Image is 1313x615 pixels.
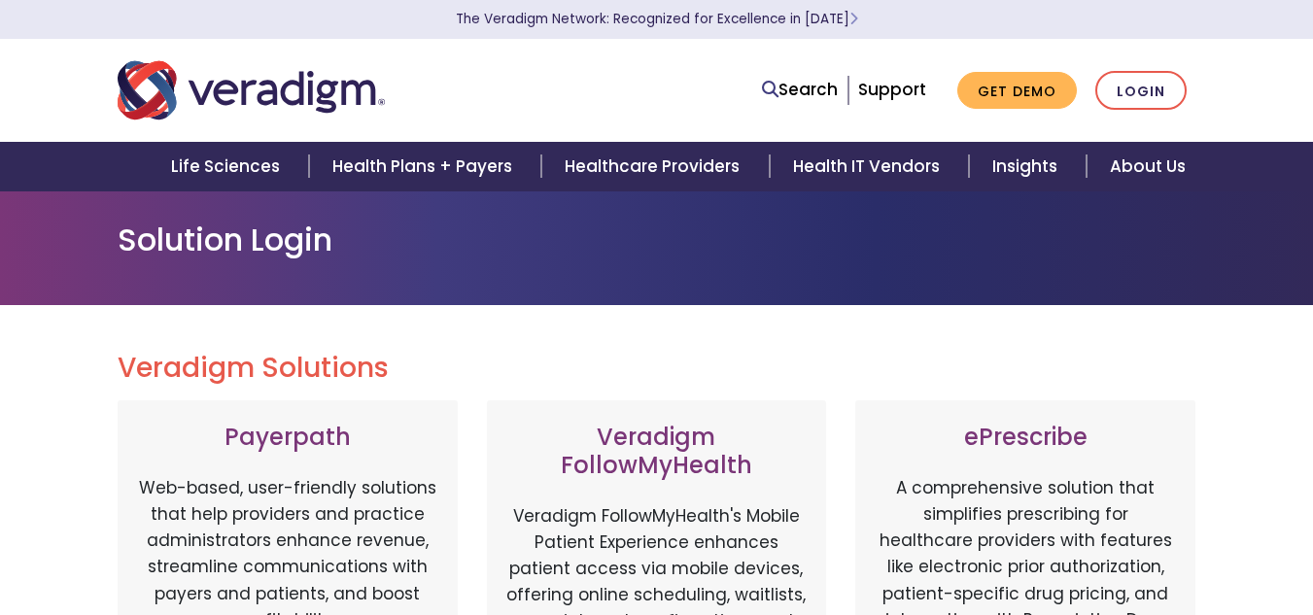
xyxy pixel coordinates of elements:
[148,142,309,191] a: Life Sciences
[849,10,858,28] span: Learn More
[137,424,438,452] h3: Payerpath
[1087,142,1209,191] a: About Us
[1095,71,1187,111] a: Login
[506,424,808,480] h3: Veradigm FollowMyHealth
[118,352,1196,385] h2: Veradigm Solutions
[541,142,769,191] a: Healthcare Providers
[309,142,541,191] a: Health Plans + Payers
[118,58,385,122] img: Veradigm logo
[858,78,926,101] a: Support
[456,10,858,28] a: The Veradigm Network: Recognized for Excellence in [DATE]Learn More
[770,142,969,191] a: Health IT Vendors
[875,424,1176,452] h3: ePrescribe
[957,72,1077,110] a: Get Demo
[969,142,1087,191] a: Insights
[762,77,838,103] a: Search
[118,222,1196,258] h1: Solution Login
